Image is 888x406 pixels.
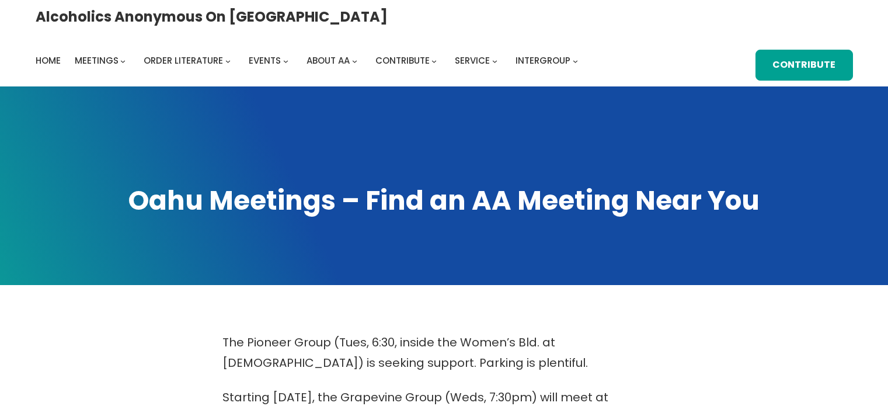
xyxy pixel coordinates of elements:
a: Contribute [755,50,852,81]
a: About AA [307,53,350,69]
button: Events submenu [283,58,288,64]
span: Service [455,54,490,67]
span: Intergroup [516,54,570,67]
a: Alcoholics Anonymous on [GEOGRAPHIC_DATA] [36,4,388,29]
button: Service submenu [492,58,497,64]
span: About AA [307,54,350,67]
button: Meetings submenu [120,58,126,64]
nav: Intergroup [36,53,582,69]
p: The Pioneer Group (Tues, 6:30, inside the Women’s Bld. at [DEMOGRAPHIC_DATA]) is seeking support.... [222,332,666,373]
a: Service [455,53,490,69]
button: About AA submenu [352,58,357,64]
span: Events [249,54,281,67]
a: Home [36,53,61,69]
h1: Oahu Meetings – Find an AA Meeting Near You [36,182,853,218]
button: Contribute submenu [431,58,437,64]
span: Contribute [375,54,430,67]
span: Home [36,54,61,67]
a: Intergroup [516,53,570,69]
span: Order Literature [144,54,223,67]
a: Meetings [75,53,119,69]
a: Events [249,53,281,69]
button: Intergroup submenu [573,58,578,64]
a: Contribute [375,53,430,69]
button: Order Literature submenu [225,58,231,64]
span: Meetings [75,54,119,67]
